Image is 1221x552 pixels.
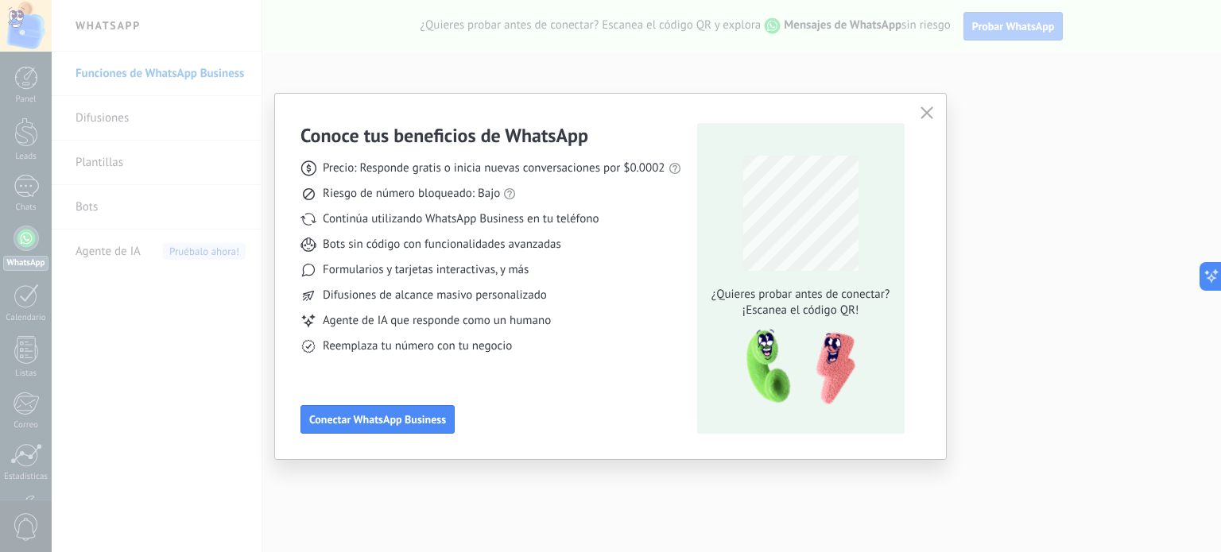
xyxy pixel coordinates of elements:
[707,303,894,318] span: ¡Escanea el código QR!
[300,123,588,148] h3: Conoce tus beneficios de WhatsApp
[323,338,512,354] span: Reemplaza tu número con tu negocio
[323,211,599,227] span: Continúa utilizando WhatsApp Business en tu teléfono
[733,325,859,410] img: qr-pic-1x.png
[323,237,561,253] span: Bots sin código con funcionalidades avanzadas
[323,262,529,278] span: Formularios y tarjetas interactivas, y más
[323,313,551,329] span: Agente de IA que responde como un humano
[323,160,665,176] span: Precio: Responde gratis o inicia nuevas conversaciones por $0.0002
[323,186,500,202] span: Riesgo de número bloqueado: Bajo
[300,405,455,434] button: Conectar WhatsApp Business
[323,288,547,303] span: Difusiones de alcance masivo personalizado
[309,414,446,425] span: Conectar WhatsApp Business
[707,287,894,303] span: ¿Quieres probar antes de conectar?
